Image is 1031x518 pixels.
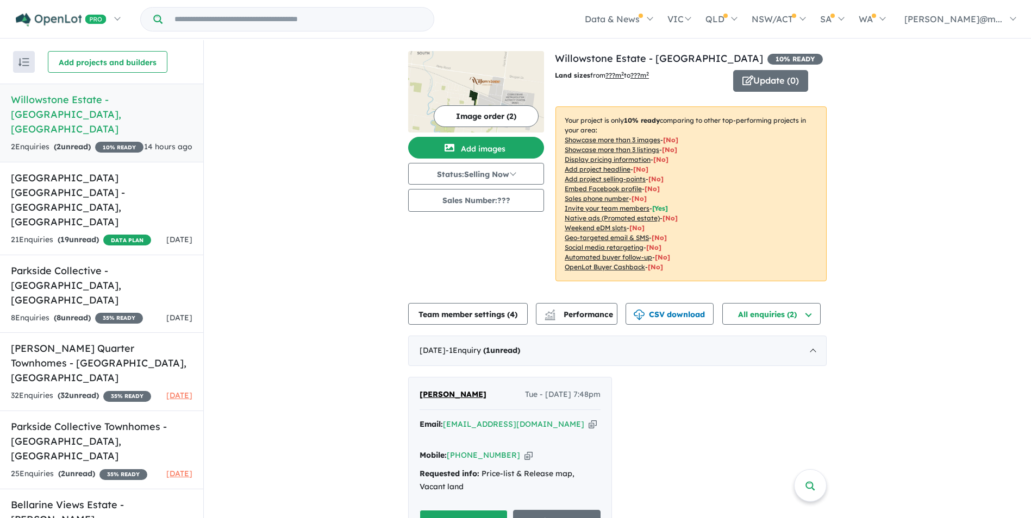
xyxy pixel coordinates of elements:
[510,309,515,319] span: 4
[447,450,520,460] a: [PHONE_NUMBER]
[420,450,447,460] strong: Mobile:
[525,388,601,401] span: Tue - [DATE] 7:48pm
[648,175,664,183] span: [ No ]
[420,389,486,399] span: [PERSON_NAME]
[11,92,192,136] h5: Willowstone Estate - [GEOGRAPHIC_DATA] , [GEOGRAPHIC_DATA]
[624,116,660,124] b: 10 % ready
[11,312,143,325] div: 8 Enquir ies
[645,185,660,193] span: [ No ]
[11,263,192,307] h5: Parkside Collective - [GEOGRAPHIC_DATA] , [GEOGRAPHIC_DATA]
[655,253,670,261] span: [No]
[408,137,544,159] button: Add images
[58,235,99,244] strong: ( unread)
[11,170,192,229] h5: [GEOGRAPHIC_DATA] [GEOGRAPHIC_DATA] - [GEOGRAPHIC_DATA] , [GEOGRAPHIC_DATA]
[11,419,192,463] h5: Parkside Collective Townhomes - [GEOGRAPHIC_DATA] , [GEOGRAPHIC_DATA]
[144,142,192,151] span: 14 hours ago
[555,71,590,79] b: Land sizes
[103,235,151,245] span: DATA PLAN
[565,165,630,173] u: Add project headline
[565,175,646,183] u: Add project selling-points
[565,214,660,222] u: Native ads (Promoted estate)
[565,233,649,242] u: Geo-targeted email & SMS
[555,106,827,281] p: Your project is only comparing to other top-performing projects in your area: - - - - - - - - - -...
[486,345,490,355] span: 1
[630,71,649,79] u: ???m
[663,214,678,222] span: [No]
[652,204,668,212] span: [ Yes ]
[646,243,661,251] span: [No]
[632,194,647,203] span: [ No ]
[565,224,627,232] u: Weekend eDM slots
[565,263,645,271] u: OpenLot Buyer Cashback
[653,155,668,163] span: [ No ]
[733,70,808,92] button: Update (0)
[420,468,601,494] div: Price-list & Release map, Vacant land
[48,51,167,73] button: Add projects and builders
[443,419,584,429] a: [EMAIL_ADDRESS][DOMAIN_NAME]
[11,468,147,481] div: 25 Enquir ies
[103,391,151,402] span: 35 % READY
[565,185,642,193] u: Embed Facebook profile
[54,313,91,323] strong: ( unread)
[420,388,486,401] a: [PERSON_NAME]
[904,14,1002,24] span: [PERSON_NAME]@m...
[626,303,714,325] button: CSV download
[524,450,533,461] button: Copy
[408,51,544,132] img: Willowstone Estate - Cobblebank
[589,419,597,430] button: Copy
[555,70,725,81] p: from
[434,105,539,127] button: Image order (2)
[605,71,624,79] u: ??? m
[546,309,613,319] span: Performance
[629,224,645,232] span: [No]
[166,235,192,244] span: [DATE]
[565,155,651,163] u: Display pricing information
[648,263,663,271] span: [No]
[165,8,432,31] input: Try estate name, suburb, builder or developer
[166,469,192,478] span: [DATE]
[58,469,95,478] strong: ( unread)
[565,146,659,154] u: Showcase more than 3 listings
[545,313,555,320] img: bar-chart.svg
[652,233,667,242] span: [No]
[11,389,151,402] div: 32 Enquir ies
[634,309,645,320] img: download icon
[565,194,629,203] u: Sales phone number
[166,313,192,323] span: [DATE]
[11,341,192,385] h5: [PERSON_NAME] Quarter Townhomes - [GEOGRAPHIC_DATA] , [GEOGRAPHIC_DATA]
[633,165,648,173] span: [ No ]
[11,141,143,154] div: 2 Enquir ies
[565,243,643,251] u: Social media retargeting
[565,136,660,144] u: Showcase more than 3 images
[646,71,649,77] sup: 2
[18,58,29,66] img: sort.svg
[166,390,192,400] span: [DATE]
[408,336,827,366] div: [DATE]
[483,345,520,355] strong: ( unread)
[61,469,65,478] span: 2
[54,142,91,151] strong: ( unread)
[662,146,677,154] span: [ No ]
[99,469,147,480] span: 35 % READY
[420,469,479,478] strong: Requested info:
[16,13,107,27] img: Openlot PRO Logo White
[408,189,544,212] button: Sales Number:???
[545,309,555,315] img: line-chart.svg
[95,313,143,324] span: 35 % READY
[565,204,649,212] u: Invite your team members
[60,235,69,244] span: 19
[446,345,520,355] span: - 1 Enquir y
[408,163,544,185] button: Status:Selling Now
[722,303,821,325] button: All enquiries (2)
[621,71,624,77] sup: 2
[60,390,69,400] span: 32
[565,253,652,261] u: Automated buyer follow-up
[408,303,528,325] button: Team member settings (4)
[11,233,151,247] div: 21 Enquir ies
[57,313,61,323] span: 8
[624,71,649,79] span: to
[95,142,143,153] span: 10 % READY
[58,390,99,400] strong: ( unread)
[57,142,61,151] span: 2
